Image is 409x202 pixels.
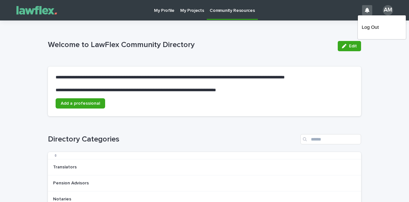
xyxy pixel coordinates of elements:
tr: Pension AdvisorsPension Advisors [48,175,361,191]
span: Edit [349,44,357,48]
p: Pension Advisors [53,179,90,186]
input: Search [300,134,361,144]
p: Welcome to LawFlex Community Directory [48,40,333,50]
a: Log Out [362,22,402,33]
p: Translators [53,163,78,170]
p: Notaries [53,195,73,202]
h1: Directory Categories [48,135,298,144]
button: Edit [338,41,361,51]
span: Add a professional [61,101,100,106]
a: Add a professional [56,98,105,109]
tr: TranslatorsTranslators [48,159,361,175]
